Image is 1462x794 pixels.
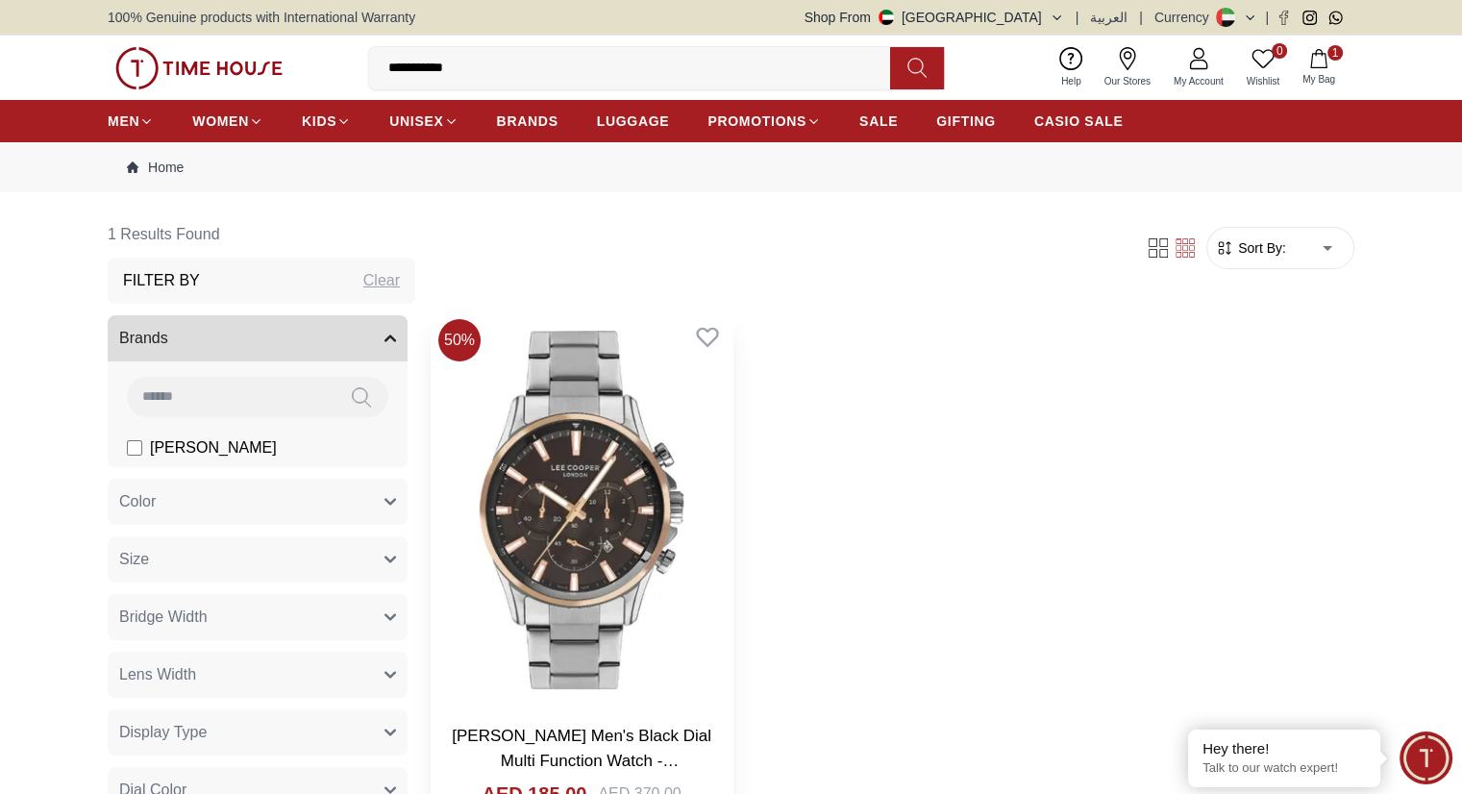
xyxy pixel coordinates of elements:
[859,112,898,131] span: SALE
[302,112,336,131] span: KIDS
[431,311,732,708] img: Lee Cooper Men's Black Dial Multi Function Watch - LC07167.550
[1097,74,1158,88] span: Our Stores
[597,104,670,138] a: LUGGAGE
[936,112,996,131] span: GIFTING
[936,104,996,138] a: GIFTING
[108,142,1354,192] nav: Breadcrumb
[1327,45,1343,61] span: 1
[497,104,558,138] a: BRANDS
[192,104,263,138] a: WOMEN
[438,319,481,361] span: 50 %
[389,104,458,138] a: UNISEX
[192,112,249,131] span: WOMEN
[859,104,898,138] a: SALE
[1291,45,1347,90] button: 1My Bag
[127,440,142,456] input: [PERSON_NAME]
[302,104,351,138] a: KIDS
[1234,238,1286,258] span: Sort By:
[108,315,408,361] button: Brands
[119,327,168,350] span: Brands
[1215,238,1286,258] button: Sort By:
[1093,43,1162,92] a: Our Stores
[1034,104,1124,138] a: CASIO SALE
[879,10,894,25] img: United Arab Emirates
[1076,8,1079,27] span: |
[1053,74,1089,88] span: Help
[1276,11,1291,25] a: Facebook
[1328,11,1343,25] a: Whatsapp
[497,112,558,131] span: BRANDS
[1202,739,1366,758] div: Hey there!
[108,652,408,698] button: Lens Width
[119,606,208,629] span: Bridge Width
[150,436,277,459] span: [PERSON_NAME]
[1139,8,1143,27] span: |
[108,211,415,258] h6: 1 Results Found
[1295,72,1343,87] span: My Bag
[1050,43,1093,92] a: Help
[108,594,408,640] button: Bridge Width
[119,721,207,744] span: Display Type
[1400,732,1452,784] div: Chat Widget
[127,158,184,177] a: Home
[1265,8,1269,27] span: |
[1202,760,1366,777] p: Talk to our watch expert!
[1154,8,1217,27] div: Currency
[108,8,415,27] span: 100% Genuine products with International Warranty
[119,490,156,513] span: Color
[119,663,196,686] span: Lens Width
[108,479,408,525] button: Color
[707,112,806,131] span: PROMOTIONS
[805,8,1064,27] button: Shop From[GEOGRAPHIC_DATA]
[597,112,670,131] span: LUGGAGE
[452,727,711,794] a: [PERSON_NAME] Men's Black Dial Multi Function Watch - LC07167.550
[1034,112,1124,131] span: CASIO SALE
[1272,43,1287,59] span: 0
[108,709,408,756] button: Display Type
[1090,8,1127,27] button: العربية
[389,112,443,131] span: UNISEX
[707,104,821,138] a: PROMOTIONS
[108,536,408,583] button: Size
[115,47,283,89] img: ...
[1166,74,1231,88] span: My Account
[1302,11,1317,25] a: Instagram
[363,269,400,292] div: Clear
[1235,43,1291,92] a: 0Wishlist
[108,112,139,131] span: MEN
[119,548,149,571] span: Size
[1239,74,1287,88] span: Wishlist
[123,269,200,292] h3: Filter By
[108,104,154,138] a: MEN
